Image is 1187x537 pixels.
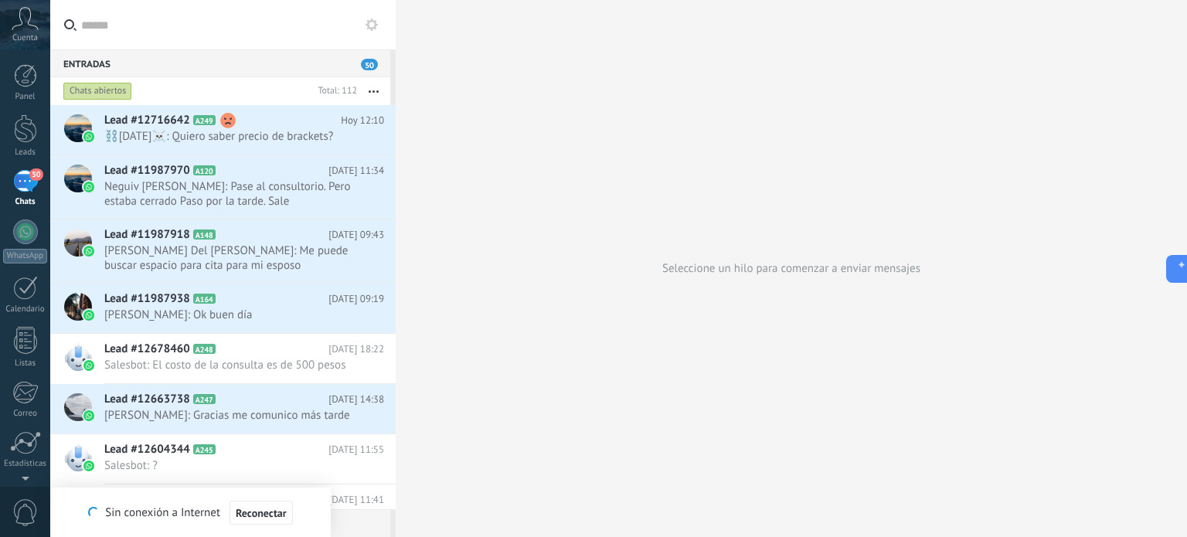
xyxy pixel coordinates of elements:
[3,249,47,263] div: WhatsApp
[104,179,355,209] span: Neguiv [PERSON_NAME]: Pase al consultorio. Pero estaba cerrado Paso por la tarde. Sale
[83,182,94,192] img: waba.svg
[50,105,396,155] a: Lead #12716642 A249 Hoy 12:10 ⛓️[DATE]☠️: Quiero saber precio de brackets?
[193,115,216,125] span: A249
[361,59,378,70] span: 50
[193,394,216,404] span: A247
[104,163,190,178] span: Lead #11987970
[328,392,384,407] span: [DATE] 14:38
[328,342,384,357] span: [DATE] 18:22
[104,308,355,322] span: [PERSON_NAME]: Ok buen día
[328,291,384,307] span: [DATE] 09:19
[104,342,190,357] span: Lead #12678460
[29,168,43,181] span: 50
[104,113,190,128] span: Lead #12716642
[50,384,396,433] a: Lead #12663738 A247 [DATE] 14:38 [PERSON_NAME]: Gracias me comunico más tarde
[83,461,94,471] img: waba.svg
[3,359,48,369] div: Listas
[193,229,216,240] span: A148
[3,304,48,314] div: Calendario
[83,360,94,371] img: waba.svg
[104,442,190,457] span: Lead #12604344
[83,310,94,321] img: waba.svg
[12,33,38,43] span: Cuenta
[193,344,216,354] span: A248
[50,284,396,333] a: Lead #11987938 A164 [DATE] 09:19 [PERSON_NAME]: Ok buen día
[3,148,48,158] div: Leads
[193,165,216,175] span: A120
[3,409,48,419] div: Correo
[83,246,94,257] img: waba.svg
[311,83,357,99] div: Total: 112
[104,408,355,423] span: [PERSON_NAME]: Gracias me comunico más tarde
[104,291,190,307] span: Lead #11987938
[63,82,132,100] div: Chats abiertos
[328,163,384,178] span: [DATE] 11:34
[50,49,390,77] div: Entradas
[193,294,216,304] span: A164
[104,129,355,144] span: ⛓️[DATE]☠️: Quiero saber precio de brackets?
[104,358,355,372] span: Salesbot: El costo de la consulta es de 500 pesos
[104,392,190,407] span: Lead #12663738
[328,492,384,508] span: [DATE] 11:41
[50,219,396,283] a: Lead #11987918 A148 [DATE] 09:43 [PERSON_NAME] Del [PERSON_NAME]: Me puede buscar espacio para ci...
[3,92,48,102] div: Panel
[50,155,396,219] a: Lead #11987970 A120 [DATE] 11:34 Neguiv [PERSON_NAME]: Pase al consultorio. Pero estaba cerrado P...
[230,501,293,525] button: Reconectar
[104,243,355,273] span: [PERSON_NAME] Del [PERSON_NAME]: Me puede buscar espacio para cita para mi esposo [PERSON_NAME] d...
[3,197,48,207] div: Chats
[328,442,384,457] span: [DATE] 11:55
[357,77,390,105] button: Más
[341,113,384,128] span: Hoy 12:10
[3,459,48,469] div: Estadísticas
[236,508,287,518] span: Reconectar
[83,131,94,142] img: waba.svg
[83,410,94,421] img: waba.svg
[328,227,384,243] span: [DATE] 09:43
[50,434,396,484] a: Lead #12604344 A245 [DATE] 11:55 Salesbot: ?
[88,500,292,525] div: Sin conexión a Internet
[104,227,190,243] span: Lead #11987918
[50,334,396,383] a: Lead #12678460 A248 [DATE] 18:22 Salesbot: El costo de la consulta es de 500 pesos
[104,458,355,473] span: Salesbot: ?
[193,444,216,454] span: A245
